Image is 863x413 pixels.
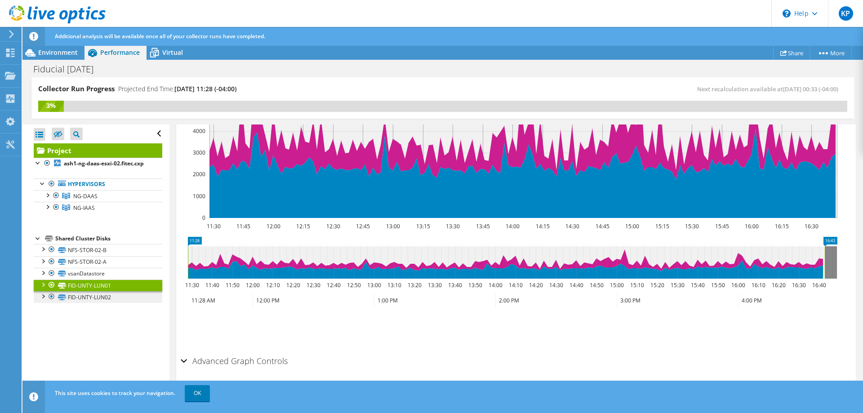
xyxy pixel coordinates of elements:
text: 11:50 [226,281,240,289]
span: [DATE] 00:33 (-04:00) [783,85,838,93]
text: 12:30 [326,222,340,230]
a: ash1-ng-daas-esxi-02.fitec.cxp [34,158,162,169]
text: 15:50 [711,281,725,289]
text: 14:30 [549,281,563,289]
text: 15:00 [610,281,624,289]
text: 15:30 [671,281,685,289]
span: Additional analysis will be available once all of your collector runs have completed. [55,32,265,40]
a: NFS-STOR-02-B [34,244,162,256]
text: 16:20 [772,281,786,289]
text: 14:00 [489,281,503,289]
text: 12:40 [327,281,341,289]
text: 12:10 [266,281,280,289]
text: 14:45 [596,222,609,230]
text: 13:30 [428,281,442,289]
span: NG-IAAS [73,204,95,212]
text: 13:20 [408,281,422,289]
text: 14:00 [506,222,520,230]
text: 14:50 [590,281,604,289]
text: 11:30 [185,281,199,289]
text: 13:00 [367,281,381,289]
text: 14:20 [529,281,543,289]
text: 4000 [193,127,205,135]
text: 0 [202,214,205,222]
text: 15:30 [685,222,699,230]
a: Project [34,143,162,158]
text: 15:10 [630,281,644,289]
text: 16:00 [731,281,745,289]
a: FID-UNTY-LUN02 [34,291,162,303]
text: 13:50 [468,281,482,289]
span: Next recalculation available at [697,85,843,93]
text: 12:00 [267,222,280,230]
a: NFS-STOR-02-A [34,256,162,268]
text: 12:15 [296,222,310,230]
text: 16:15 [775,222,789,230]
span: Performance [100,48,140,57]
text: 12:20 [286,281,300,289]
a: NG-IAAS [34,202,162,213]
text: 2000 [193,170,205,178]
text: 15:20 [650,281,664,289]
span: This site uses cookies to track your navigation. [55,389,175,397]
text: 13:45 [476,222,490,230]
text: 15:00 [625,222,639,230]
b: ash1-ng-daas-esxi-02.fitec.cxp [64,160,144,167]
span: KP [839,6,853,21]
a: Hypervisors [34,178,162,190]
a: OK [185,385,210,401]
span: NG-DAAS [73,192,98,200]
text: 13:10 [387,281,401,289]
a: FID-UNTY-LUN01 [34,280,162,291]
text: 16:40 [812,281,826,289]
span: [DATE] 11:28 (-04:00) [174,84,236,93]
a: vsanDatastore [34,268,162,280]
text: 11:30 [207,222,221,230]
text: 14:15 [536,222,550,230]
text: 15:45 [715,222,729,230]
text: 14:40 [569,281,583,289]
h4: Projected End Time: [118,84,236,94]
a: Share [773,46,810,60]
text: 16:10 [752,281,765,289]
text: 14:30 [565,222,579,230]
a: NG-DAAS [34,190,162,202]
div: Shared Cluster Disks [55,233,162,244]
svg: \n [783,9,791,18]
text: 11:40 [205,281,219,289]
text: 15:40 [691,281,705,289]
text: 16:30 [792,281,806,289]
div: 3% [38,101,64,111]
text: 3000 [193,149,205,156]
text: 13:30 [446,222,460,230]
text: 15:15 [655,222,669,230]
h2: Advanced Graph Controls [181,352,288,370]
text: 14:10 [509,281,523,289]
text: 13:40 [448,281,462,289]
text: 12:50 [347,281,361,289]
text: 12:00 [246,281,260,289]
text: 16:00 [745,222,759,230]
text: 12:45 [356,222,370,230]
a: More [810,46,852,60]
text: 11:45 [236,222,250,230]
text: 12:30 [307,281,320,289]
h1: Fiducial [DATE] [29,64,107,74]
text: 13:00 [386,222,400,230]
span: Virtual [162,48,183,57]
text: 13:15 [416,222,430,230]
text: 16:30 [805,222,819,230]
text: 1000 [193,192,205,200]
span: Environment [38,48,78,57]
